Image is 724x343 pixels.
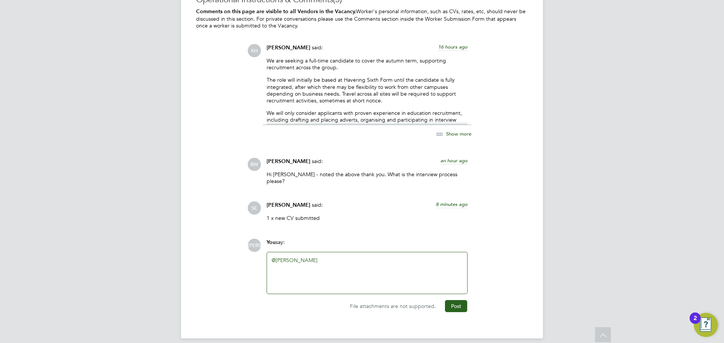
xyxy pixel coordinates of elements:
span: [PERSON_NAME] [248,239,261,252]
button: Open Resource Center, 2 new notifications [694,313,718,337]
span: said: [312,158,323,165]
p: Worker's personal information, such as CVs, rates, etc, should never be discussed in this section... [196,8,528,29]
div: ​ [271,257,463,289]
span: an hour ago [440,157,468,164]
b: Comments on this page are visible to all Vendors in the Vacancy. [196,8,356,15]
p: 1 x new CV submitted [267,215,468,221]
div: say: [267,239,468,252]
div: 2 [693,318,697,328]
span: 8 minutes ago [436,201,468,207]
span: [PERSON_NAME] [267,158,310,165]
span: Show more [446,131,471,137]
span: You [267,239,276,245]
span: [PERSON_NAME] [267,44,310,51]
p: We will only consider applicants with proven experience in education recruitment, including draft... [267,110,468,144]
span: BW [248,158,261,171]
button: Post [445,300,467,312]
span: said: [312,201,323,208]
span: said: [312,44,323,51]
span: KH [248,44,261,57]
span: File attachments are not supported. [350,303,436,309]
a: @[PERSON_NAME] [271,257,318,264]
span: 16 hours ago [438,44,468,50]
p: We are seeking a full-time candidate to cover the autumn term, supporting recruitment across the ... [267,57,468,71]
span: SE [248,201,261,215]
p: Hi [PERSON_NAME] - noted the above thank you. What is the interview process please? [267,171,468,184]
span: [PERSON_NAME] [267,202,310,208]
p: The role will initially be based at Havering Sixth Form until the candidate is fully integrated, ... [267,76,468,104]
